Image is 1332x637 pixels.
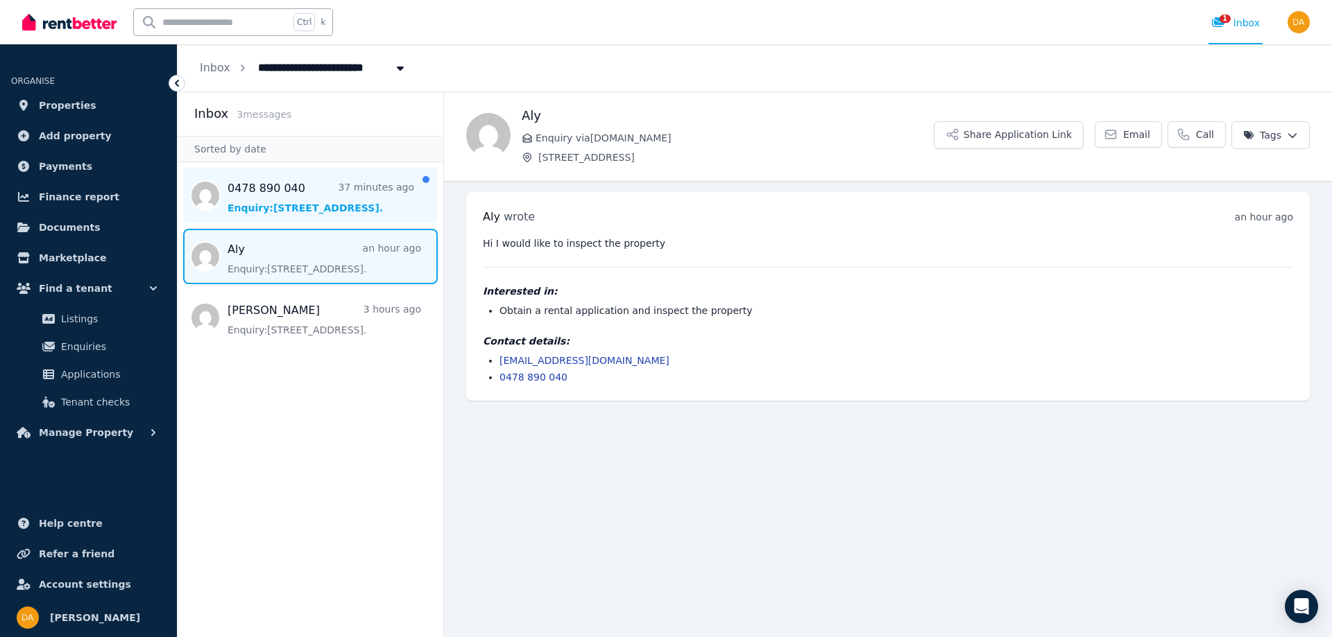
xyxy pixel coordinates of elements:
[536,131,934,145] span: Enquiry via [DOMAIN_NAME]
[39,576,131,593] span: Account settings
[522,106,934,125] h1: Aly
[499,372,567,383] a: 0478 890 040
[237,109,291,120] span: 3 message s
[483,236,1293,250] pre: Hi I would like to inspect the property
[1123,128,1150,141] span: Email
[1168,121,1226,148] a: Call
[61,394,155,410] span: Tenant checks
[1196,128,1214,141] span: Call
[483,284,1293,298] h4: Interested in:
[466,113,511,157] img: Aly
[228,241,421,276] a: Alyan hour agoEnquiry:[STREET_ADDRESS].
[1285,590,1318,623] div: Open Intercom Messenger
[11,509,166,537] a: Help centre
[39,546,114,562] span: Refer a friend
[39,250,106,266] span: Marketplace
[293,13,315,31] span: Ctrl
[1243,128,1281,142] span: Tags
[11,183,166,211] a: Finance report
[11,244,166,272] a: Marketplace
[11,152,166,180] a: Payments
[11,570,166,598] a: Account settings
[39,189,119,205] span: Finance report
[11,122,166,150] a: Add property
[11,213,166,241] a: Documents
[61,366,155,383] span: Applications
[17,305,160,333] a: Listings
[1231,121,1310,149] button: Tags
[39,158,92,175] span: Payments
[11,91,166,119] a: Properties
[538,150,934,164] span: [STREET_ADDRESS]
[17,388,160,416] a: Tenant checks
[39,280,112,297] span: Find a tenant
[504,210,535,223] span: wrote
[61,338,155,355] span: Enquiries
[61,311,155,327] span: Listings
[228,302,421,337] a: [PERSON_NAME]3 hours agoEnquiry:[STREET_ADDRESS].
[1220,15,1231,23] span: 1
[11,274,166,302] button: Find a tenant
[50,609,140,626] span: [PERSON_NAME]
[1288,11,1310,33] img: Drew Andrea
[1095,121,1162,148] a: Email
[321,17,325,28] span: k
[17,360,160,388] a: Applications
[178,162,443,351] nav: Message list
[1235,211,1293,222] time: an hour ago
[17,333,160,360] a: Enquiries
[11,540,166,568] a: Refer a friend
[11,76,55,86] span: ORGANISE
[11,419,166,446] button: Manage Property
[39,219,101,236] span: Documents
[228,180,414,215] a: 0478 890 04037 minutes agoEnquiry:[STREET_ADDRESS].
[17,607,39,629] img: Drew Andrea
[200,61,230,74] a: Inbox
[22,12,117,33] img: RentBetter
[1211,16,1260,30] div: Inbox
[39,424,133,441] span: Manage Property
[934,121,1084,149] button: Share Application Link
[499,355,669,366] a: [EMAIL_ADDRESS][DOMAIN_NAME]
[194,104,228,123] h2: Inbox
[39,128,112,144] span: Add property
[499,304,1293,317] li: Obtain a rental application and inspect the property
[39,515,103,532] span: Help centre
[483,334,1293,348] h4: Contact details:
[178,44,429,91] nav: Breadcrumb
[483,210,500,223] span: Aly
[39,97,96,114] span: Properties
[178,136,443,162] div: Sorted by date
